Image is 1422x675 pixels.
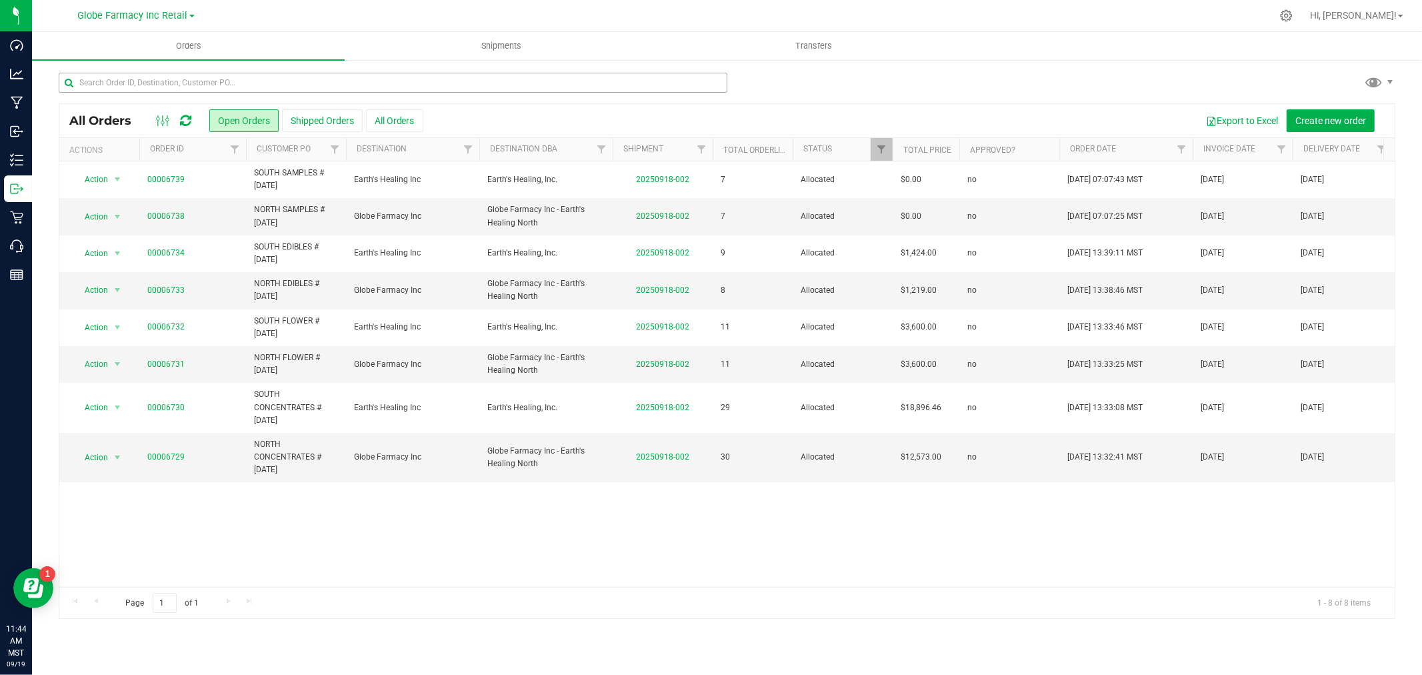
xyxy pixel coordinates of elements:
[354,247,471,259] span: Earth's Healing Inc
[73,398,109,417] span: Action
[1278,9,1295,22] div: Manage settings
[901,402,941,414] span: $18,896.46
[721,358,730,371] span: 11
[623,144,663,153] a: Shipment
[254,352,338,377] span: NORTH FLOWER # [DATE]
[1201,210,1224,223] span: [DATE]
[463,40,539,52] span: Shipments
[691,138,713,161] a: Filter
[1301,402,1324,414] span: [DATE]
[901,284,937,297] span: $1,219.00
[73,207,109,226] span: Action
[657,32,970,60] a: Transfers
[967,247,977,259] span: no
[777,40,850,52] span: Transfers
[1203,144,1255,153] a: Invoice Date
[1271,138,1293,161] a: Filter
[1303,144,1360,153] a: Delivery Date
[345,32,657,60] a: Shipments
[1301,173,1324,186] span: [DATE]
[1201,451,1224,464] span: [DATE]
[147,210,185,223] a: 00006738
[147,284,185,297] a: 00006733
[1307,593,1381,613] span: 1 - 8 of 8 items
[254,315,338,340] span: SOUTH FLOWER # [DATE]
[901,247,937,259] span: $1,424.00
[487,247,605,259] span: Earth's Healing, Inc.
[147,358,185,371] a: 00006731
[721,210,725,223] span: 7
[257,144,311,153] a: Customer PO
[354,321,471,333] span: Earth's Healing Inc
[10,67,23,81] inline-svg: Analytics
[254,203,338,229] span: NORTH SAMPLES # [DATE]
[73,355,109,374] span: Action
[721,173,725,186] span: 7
[254,167,338,192] span: SOUTH SAMPLES # [DATE]
[6,659,26,669] p: 09/19
[591,138,613,161] a: Filter
[901,358,937,371] span: $3,600.00
[282,109,363,132] button: Shipped Orders
[721,321,730,333] span: 11
[153,593,177,614] input: 1
[1301,284,1324,297] span: [DATE]
[6,623,26,659] p: 11:44 AM MST
[10,268,23,281] inline-svg: Reports
[903,145,951,155] a: Total Price
[150,144,184,153] a: Order ID
[147,321,185,333] a: 00006732
[967,402,977,414] span: no
[1301,321,1324,333] span: [DATE]
[1070,144,1116,153] a: Order Date
[224,138,246,161] a: Filter
[109,398,126,417] span: select
[1067,358,1143,371] span: [DATE] 13:33:25 MST
[871,138,893,161] a: Filter
[39,566,55,582] iframe: Resource center unread badge
[73,318,109,337] span: Action
[721,402,730,414] span: 29
[1301,358,1324,371] span: [DATE]
[354,284,471,297] span: Globe Farmacy Inc
[1067,173,1143,186] span: [DATE] 07:07:43 MST
[354,402,471,414] span: Earth's Healing Inc
[69,145,134,155] div: Actions
[73,281,109,299] span: Action
[970,145,1015,155] a: Approved?
[1201,402,1224,414] span: [DATE]
[967,451,977,464] span: no
[1197,109,1287,132] button: Export to Excel
[967,358,977,371] span: no
[1067,210,1143,223] span: [DATE] 07:07:25 MST
[1295,115,1366,126] span: Create new order
[1067,321,1143,333] span: [DATE] 13:33:46 MST
[59,73,727,93] input: Search Order ID, Destination, Customer PO...
[1310,10,1397,21] span: Hi, [PERSON_NAME]!
[636,452,689,462] a: 20250918-002
[73,244,109,263] span: Action
[1371,138,1393,161] a: Filter
[109,170,126,189] span: select
[901,173,921,186] span: $0.00
[13,568,53,608] iframe: Resource center
[1201,173,1224,186] span: [DATE]
[636,285,689,295] a: 20250918-002
[636,322,689,331] a: 20250918-002
[1301,210,1324,223] span: [DATE]
[158,40,219,52] span: Orders
[109,281,126,299] span: select
[967,210,977,223] span: no
[723,145,795,155] a: Total Orderlines
[366,109,423,132] button: All Orders
[1067,247,1143,259] span: [DATE] 13:39:11 MST
[357,144,407,153] a: Destination
[1201,321,1224,333] span: [DATE]
[487,173,605,186] span: Earth's Healing, Inc.
[10,125,23,138] inline-svg: Inbound
[354,358,471,371] span: Globe Farmacy Inc
[78,10,188,21] span: Globe Farmacy Inc Retail
[209,109,279,132] button: Open Orders
[109,318,126,337] span: select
